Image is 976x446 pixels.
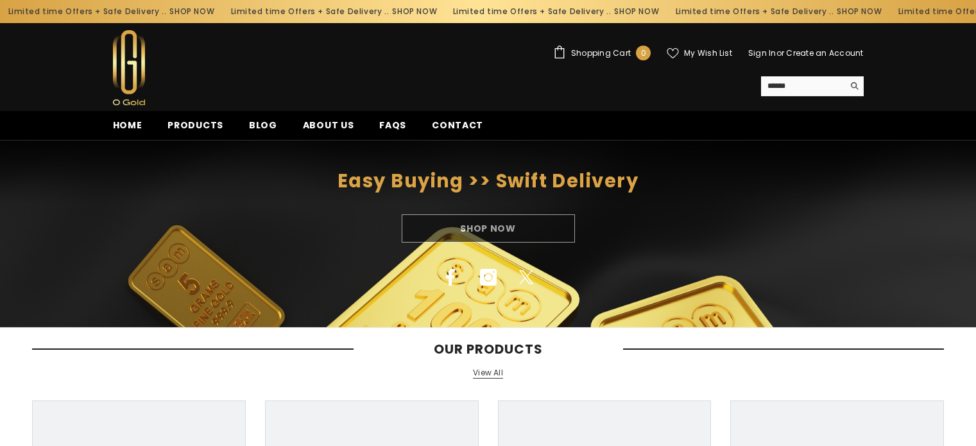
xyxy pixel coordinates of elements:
[366,118,419,140] a: FAQs
[432,119,483,132] span: Contact
[167,119,223,132] span: Products
[667,47,732,59] a: My Wish List
[571,49,631,57] span: Shopping Cart
[388,4,433,19] a: SHOP NOW
[155,118,236,140] a: Products
[219,1,441,22] div: Limited time Offers + Safe Delivery ..
[844,76,864,96] button: Search
[473,368,503,379] a: View All
[354,341,623,357] span: Our Products
[290,118,367,140] a: About us
[833,4,878,19] a: SHOP NOW
[776,47,784,58] span: or
[100,118,155,140] a: Home
[249,119,277,132] span: Blog
[641,46,646,60] span: 0
[303,119,354,132] span: About us
[441,1,664,22] div: Limited time Offers + Safe Delivery ..
[684,49,732,57] span: My Wish List
[379,119,406,132] span: FAQs
[748,47,776,58] a: Sign In
[664,1,886,22] div: Limited time Offers + Safe Delivery ..
[419,118,496,140] a: Contact
[113,30,145,105] img: Ogold Shop
[786,47,863,58] a: Create an Account
[236,118,290,140] a: Blog
[166,4,211,19] a: SHOP NOW
[553,46,651,60] a: Shopping Cart
[113,119,142,132] span: Home
[611,4,656,19] a: SHOP NOW
[761,76,864,96] summary: Search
